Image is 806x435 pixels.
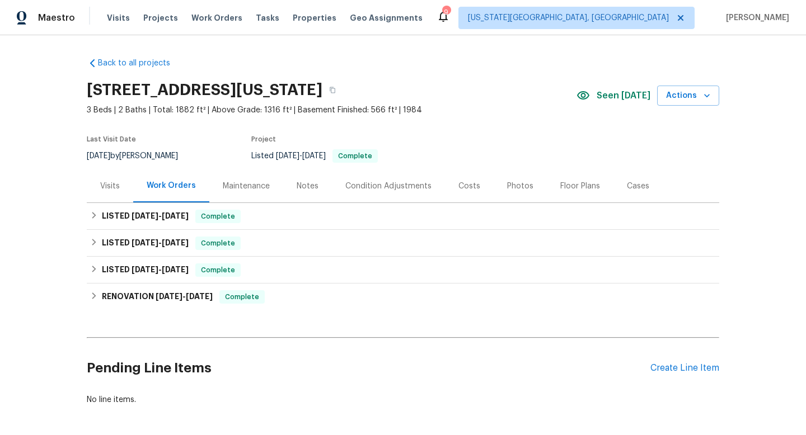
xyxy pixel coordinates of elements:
h2: Pending Line Items [87,342,650,394]
h2: [STREET_ADDRESS][US_STATE] [87,84,322,96]
span: - [132,239,189,247]
span: [DATE] [87,152,110,160]
span: - [132,266,189,273]
span: - [132,212,189,220]
span: Tasks [256,14,279,22]
span: Seen [DATE] [597,90,650,101]
span: [DATE] [156,292,182,300]
button: Actions [657,86,719,106]
span: [DATE] [162,239,189,247]
span: - [276,152,326,160]
span: Actions [666,89,710,103]
span: Complete [196,264,240,276]
div: Costs [458,181,480,192]
div: Photos [507,181,533,192]
span: [DATE] [132,266,158,273]
div: RENOVATION [DATE]-[DATE]Complete [87,283,719,310]
div: Notes [297,181,318,192]
div: LISTED [DATE]-[DATE]Complete [87,230,719,257]
span: Complete [196,238,240,249]
span: Complete [221,291,264,302]
span: [DATE] [186,292,213,300]
span: - [156,292,213,300]
h6: LISTED [102,210,189,223]
div: Cases [627,181,649,192]
span: Work Orders [191,12,242,23]
span: [DATE] [302,152,326,160]
span: [DATE] [162,266,189,273]
button: Copy Address [322,80,343,100]
span: Projects [143,12,178,23]
span: Visits [107,12,130,23]
div: LISTED [DATE]-[DATE]Complete [87,203,719,230]
span: Last Visit Date [87,136,136,143]
span: Complete [196,211,240,222]
span: Properties [293,12,336,23]
h6: LISTED [102,237,189,250]
span: [DATE] [132,212,158,220]
a: Back to all projects [87,58,194,69]
span: [DATE] [132,239,158,247]
div: No line items. [87,394,719,405]
span: Maestro [38,12,75,23]
div: Floor Plans [560,181,600,192]
span: Geo Assignments [350,12,423,23]
div: Work Orders [147,180,196,191]
span: Listed [251,152,378,160]
div: Maintenance [223,181,270,192]
div: by [PERSON_NAME] [87,149,191,163]
div: Condition Adjustments [345,181,432,192]
span: [US_STATE][GEOGRAPHIC_DATA], [GEOGRAPHIC_DATA] [468,12,669,23]
span: [PERSON_NAME] [721,12,789,23]
div: 9 [442,7,450,18]
span: Complete [334,153,377,159]
div: LISTED [DATE]-[DATE]Complete [87,257,719,283]
span: 3 Beds | 2 Baths | Total: 1882 ft² | Above Grade: 1316 ft² | Basement Finished: 566 ft² | 1984 [87,105,577,116]
span: [DATE] [276,152,299,160]
h6: LISTED [102,263,189,277]
span: Project [251,136,276,143]
h6: RENOVATION [102,290,213,304]
div: Create Line Item [650,363,719,373]
div: Visits [100,181,120,192]
span: [DATE] [162,212,189,220]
